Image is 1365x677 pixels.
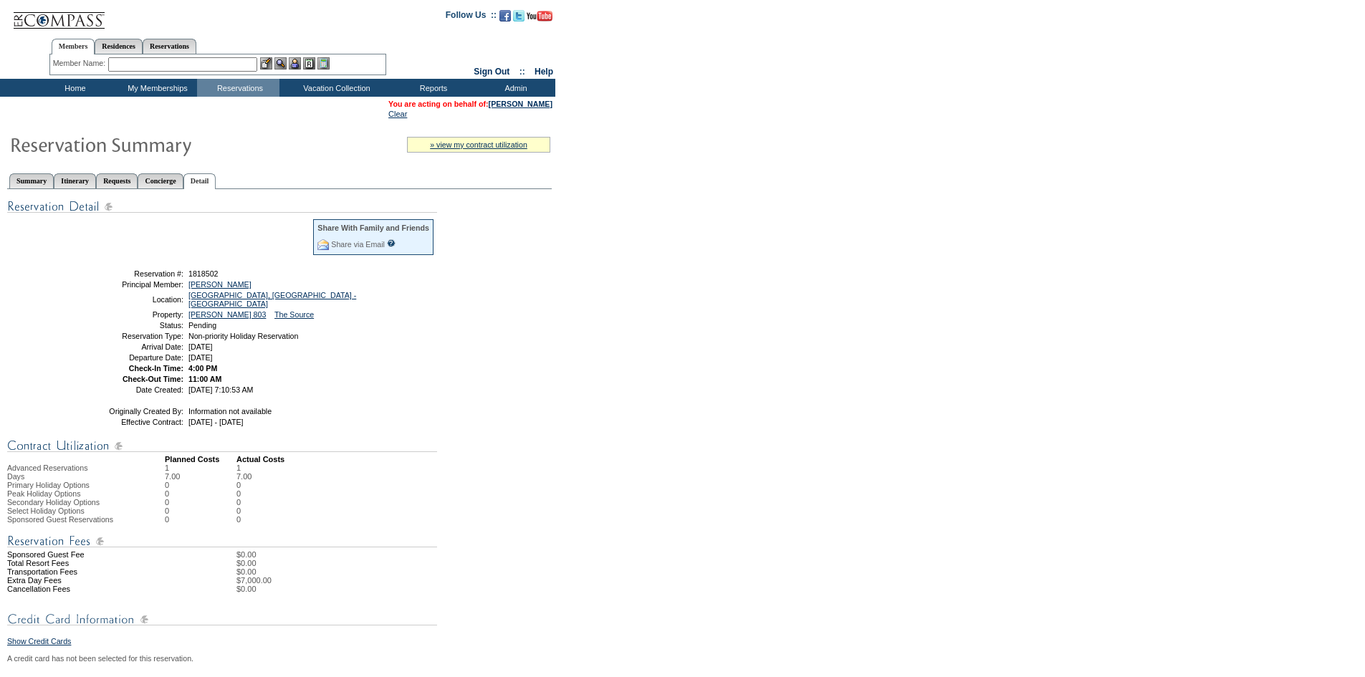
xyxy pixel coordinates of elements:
[303,57,315,69] img: Reservations
[7,610,437,628] img: Credit Card Information
[279,79,391,97] td: Vacation Collection
[183,173,216,189] a: Detail
[7,498,100,506] span: Secondary Holiday Options
[236,515,252,524] td: 0
[165,472,236,481] td: 7.00
[81,332,183,340] td: Reservation Type:
[188,385,253,394] span: [DATE] 7:10:53 AM
[188,418,244,426] span: [DATE] - [DATE]
[527,11,552,21] img: Subscribe to our YouTube Channel
[7,585,165,593] td: Cancellation Fees
[165,515,236,524] td: 0
[54,173,96,188] a: Itinerary
[260,57,272,69] img: b_edit.gif
[527,14,552,23] a: Subscribe to our YouTube Channel
[81,321,183,330] td: Status:
[96,173,138,188] a: Requests
[165,506,236,515] td: 0
[236,455,552,464] td: Actual Costs
[143,39,196,54] a: Reservations
[123,375,183,383] strong: Check-Out Time:
[81,342,183,351] td: Arrival Date:
[188,310,266,319] a: [PERSON_NAME] 803
[513,14,525,23] a: Follow us on Twitter
[81,269,183,278] td: Reservation #:
[81,418,183,426] td: Effective Contract:
[236,498,252,506] td: 0
[115,79,197,97] td: My Memberships
[499,14,511,23] a: Become our fan on Facebook
[236,567,552,576] td: $0.00
[188,321,216,330] span: Pending
[236,472,252,481] td: 7.00
[7,567,165,576] td: Transportation Fees
[81,385,183,394] td: Date Created:
[7,489,80,498] span: Peak Holiday Options
[165,489,236,498] td: 0
[7,515,113,524] span: Sponsored Guest Reservations
[289,57,301,69] img: Impersonate
[236,550,552,559] td: $0.00
[7,481,90,489] span: Primary Holiday Options
[7,437,437,455] img: Contract Utilization
[7,559,165,567] td: Total Resort Fees
[236,489,252,498] td: 0
[95,39,143,54] a: Residences
[32,79,115,97] td: Home
[81,407,183,416] td: Originally Created By:
[387,239,396,247] input: What is this?
[165,455,236,464] td: Planned Costs
[165,498,236,506] td: 0
[388,100,552,108] span: You are acting on behalf of:
[7,637,71,645] a: Show Credit Cards
[188,291,356,308] a: [GEOGRAPHIC_DATA], [GEOGRAPHIC_DATA] - [GEOGRAPHIC_DATA]
[535,67,553,77] a: Help
[188,280,252,289] a: [PERSON_NAME]
[188,269,219,278] span: 1818502
[236,559,552,567] td: $0.00
[317,57,330,69] img: b_calculator.gif
[519,67,525,77] span: ::
[331,240,385,249] a: Share via Email
[236,576,552,585] td: $7,000.00
[473,79,555,97] td: Admin
[7,472,24,481] span: Days
[81,310,183,319] td: Property:
[7,576,165,585] td: Extra Day Fees
[236,481,252,489] td: 0
[274,310,314,319] a: The Source
[188,375,221,383] span: 11:00 AM
[499,10,511,21] img: Become our fan on Facebook
[7,198,437,216] img: Reservation Detail
[513,10,525,21] img: Follow us on Twitter
[188,342,213,351] span: [DATE]
[489,100,552,108] a: [PERSON_NAME]
[391,79,473,97] td: Reports
[236,585,552,593] td: $0.00
[81,353,183,362] td: Departure Date:
[9,130,296,158] img: Reservaton Summary
[7,654,552,663] div: A credit card has not been selected for this reservation.
[236,506,252,515] td: 0
[188,364,217,373] span: 4:00 PM
[188,407,272,416] span: Information not available
[430,140,527,149] a: » view my contract utilization
[81,280,183,289] td: Principal Member:
[138,173,183,188] a: Concierge
[188,332,298,340] span: Non-priority Holiday Reservation
[9,173,54,188] a: Summary
[7,506,85,515] span: Select Holiday Options
[7,532,437,550] img: Reservation Fees
[317,224,429,232] div: Share With Family and Friends
[274,57,287,69] img: View
[188,353,213,362] span: [DATE]
[7,550,165,559] td: Sponsored Guest Fee
[474,67,509,77] a: Sign Out
[197,79,279,97] td: Reservations
[165,481,236,489] td: 0
[52,39,95,54] a: Members
[388,110,407,118] a: Clear
[81,291,183,308] td: Location:
[236,464,252,472] td: 1
[129,364,183,373] strong: Check-In Time:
